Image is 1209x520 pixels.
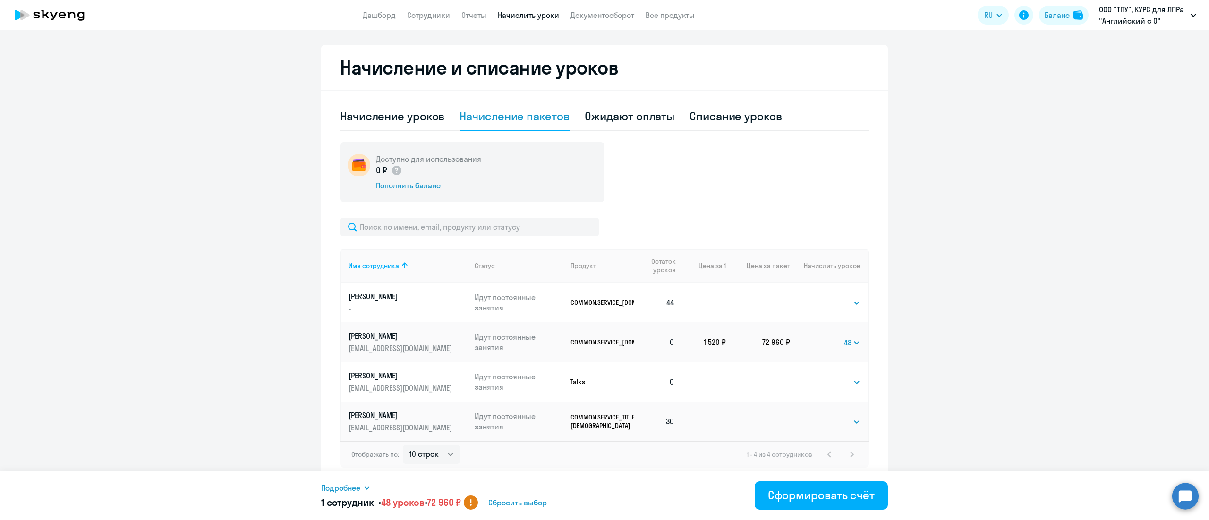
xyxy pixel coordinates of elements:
[1094,4,1201,26] button: ООО "ТПУ", КУРС для ЛПРа "Английский с 0"
[321,482,360,494] span: Подробнее
[642,257,682,274] div: Остаток уроков
[427,496,461,508] span: 72 960 ₽
[460,109,569,124] div: Начисление пакетов
[351,450,399,459] span: Отображать по:
[642,257,675,274] span: Остаток уроков
[570,413,634,430] p: COMMON.SERVICE_TITLE.LONG.[DEMOGRAPHIC_DATA]
[984,9,993,21] span: RU
[726,249,790,283] th: Цена за пакет
[407,10,450,20] a: Сотрудники
[376,164,402,176] p: 0 ₽
[570,298,634,307] p: COMMON.SERVICE_[DOMAIN_NAME]_COURSE_KIDS_ENGLISH_JUNIOR
[349,343,454,353] p: [EMAIL_ADDRESS][DOMAIN_NAME]
[349,422,454,433] p: [EMAIL_ADDRESS][DOMAIN_NAME]
[349,331,454,341] p: [PERSON_NAME]
[978,6,1009,25] button: RU
[475,411,563,432] p: Идут постоянные занятия
[321,496,461,509] h5: 1 сотрудник • •
[1045,9,1070,21] div: Баланс
[634,362,682,402] td: 0
[1099,4,1187,26] p: ООО "ТПУ", КУРС для ЛПРа "Английский с 0"
[475,261,563,270] div: Статус
[349,370,467,393] a: [PERSON_NAME][EMAIL_ADDRESS][DOMAIN_NAME]
[349,291,467,314] a: [PERSON_NAME]-
[690,109,782,124] div: Списание уроков
[488,497,547,508] span: Сбросить выбор
[585,109,675,124] div: Ожидают оплаты
[348,154,370,176] img: wallet-circle.png
[570,10,634,20] a: Документооборот
[376,154,481,164] h5: Доступно для использования
[570,261,634,270] div: Продукт
[755,481,888,510] button: Сформировать счёт
[475,292,563,313] p: Идут постоянные занятия
[768,487,875,503] div: Сформировать счёт
[349,261,467,270] div: Имя сотрудника
[349,331,467,353] a: [PERSON_NAME][EMAIL_ADDRESS][DOMAIN_NAME]
[634,322,682,362] td: 0
[376,180,481,191] div: Пополнить баланс
[363,10,396,20] a: Дашборд
[1073,10,1083,20] img: balance
[634,283,682,322] td: 44
[349,291,454,302] p: [PERSON_NAME]
[340,218,599,236] input: Поиск по имени, email, продукту или статусу
[682,249,726,283] th: Цена за 1
[747,450,812,459] span: 1 - 4 из 4 сотрудников
[726,322,790,362] td: 72 960 ₽
[349,370,454,381] p: [PERSON_NAME]
[475,371,563,392] p: Идут постоянные занятия
[570,338,634,346] p: COMMON.SERVICE_[DOMAIN_NAME]_COURSE_KIDS_ENGLISH_JUNIOR
[1039,6,1089,25] button: Балансbalance
[498,10,559,20] a: Начислить уроки
[634,402,682,441] td: 30
[381,496,425,508] span: 48 уроков
[349,303,454,314] p: -
[475,332,563,352] p: Идут постоянные занятия
[682,322,726,362] td: 1 520 ₽
[349,410,467,433] a: [PERSON_NAME][EMAIL_ADDRESS][DOMAIN_NAME]
[349,383,454,393] p: [EMAIL_ADDRESS][DOMAIN_NAME]
[349,261,399,270] div: Имя сотрудника
[349,410,454,420] p: [PERSON_NAME]
[570,261,596,270] div: Продукт
[340,56,869,79] h2: Начисление и списание уроков
[475,261,495,270] div: Статус
[461,10,486,20] a: Отчеты
[340,109,444,124] div: Начисление уроков
[646,10,695,20] a: Все продукты
[790,249,868,283] th: Начислить уроков
[570,377,634,386] p: Talks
